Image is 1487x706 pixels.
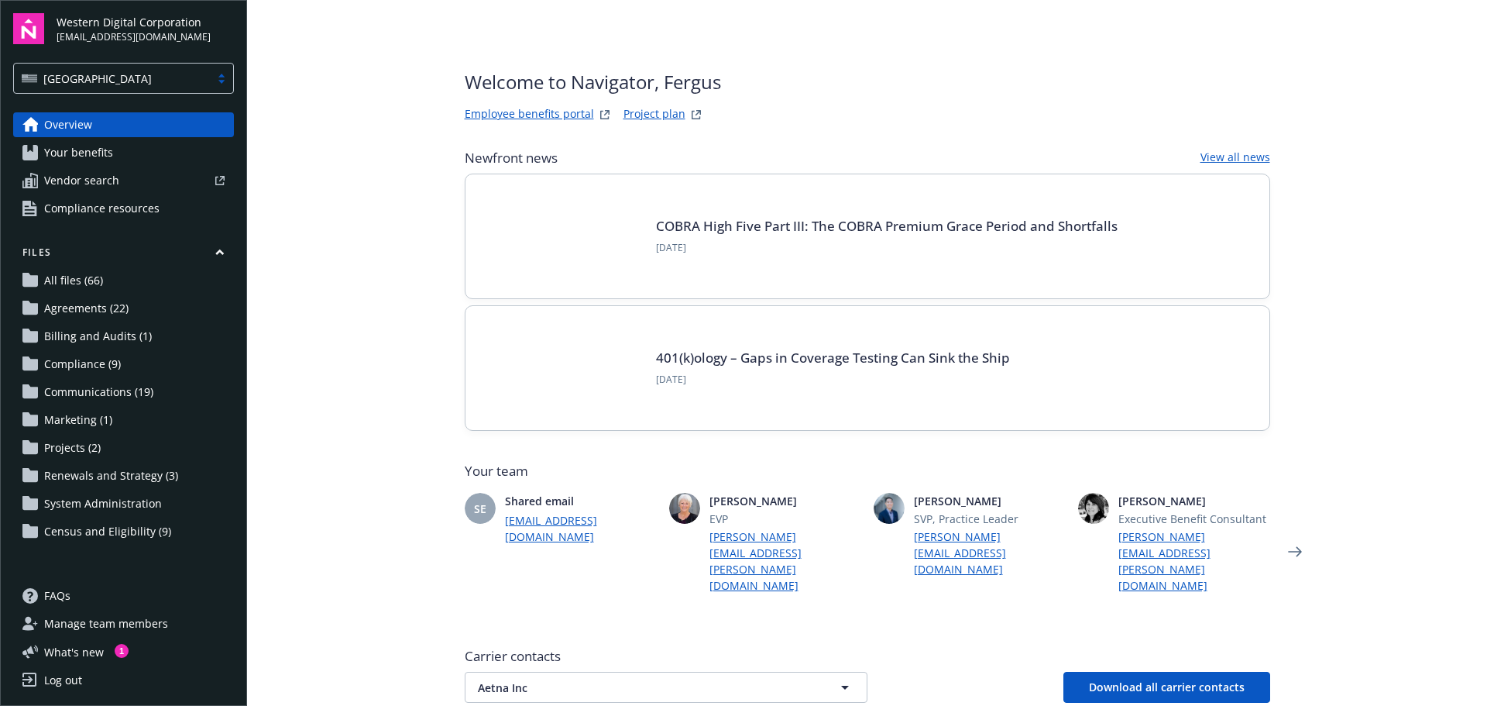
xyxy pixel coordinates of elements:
a: 401(k)ology – Gaps in Coverage Testing Can Sink the Ship [656,349,1010,367]
span: Compliance (9) [44,352,121,377]
a: [EMAIL_ADDRESS][DOMAIN_NAME] [505,512,657,545]
span: [DATE] [656,373,1010,387]
div: 1 [115,644,129,658]
a: Agreements (22) [13,296,234,321]
button: Download all carrier contacts [1063,672,1270,703]
span: [DATE] [656,241,1118,255]
span: Aetna Inc [478,680,800,696]
span: Marketing (1) [44,408,112,432]
a: Your benefits [13,140,234,165]
span: Executive Benefit Consultant [1118,511,1270,527]
img: photo [874,493,905,524]
span: What ' s new [44,644,104,660]
img: navigator-logo.svg [13,13,44,44]
span: All files (66) [44,268,103,293]
a: Overview [13,112,234,137]
span: FAQs [44,584,70,608]
a: [PERSON_NAME][EMAIL_ADDRESS][PERSON_NAME][DOMAIN_NAME] [1118,529,1270,594]
span: [GEOGRAPHIC_DATA] [43,71,152,87]
div: Log out [44,668,82,693]
a: System Administration [13,491,234,516]
img: photo [1078,493,1109,524]
a: Compliance (9) [13,352,234,377]
img: photo [669,493,700,524]
a: All files (66) [13,268,234,293]
span: Your benefits [44,140,113,165]
span: Billing and Audits (1) [44,324,152,349]
span: Census and Eligibility (9) [44,519,171,544]
a: COBRA High Five Part III: The COBRA Premium Grace Period and Shortfalls [656,217,1118,235]
a: Renewals and Strategy (3) [13,463,234,488]
a: Census and Eligibility (9) [13,519,234,544]
a: Communications (19) [13,380,234,405]
button: Files [13,246,234,265]
span: EVP [709,511,861,527]
span: Welcome to Navigator , Fergus [465,68,721,96]
a: Compliance resources [13,196,234,221]
span: [PERSON_NAME] [709,493,861,509]
span: System Administration [44,491,162,516]
span: SE [474,501,486,517]
span: Western Digital Corporation [57,14,211,30]
span: Compliance resources [44,196,160,221]
button: What's new1 [13,644,129,660]
a: Project plan [623,105,685,124]
span: Your team [465,462,1270,480]
a: [PERSON_NAME][EMAIL_ADDRESS][DOMAIN_NAME] [914,529,1066,577]
span: Carrier contacts [465,647,1270,666]
img: Card Image - 401kology - Gaps in Coverage Testing - 08-27-25.jpg [490,331,637,405]
a: Employee benefits portal [465,105,594,124]
span: Newfront news [465,149,558,167]
span: [EMAIL_ADDRESS][DOMAIN_NAME] [57,30,211,44]
a: Next [1283,539,1307,564]
span: [PERSON_NAME] [914,493,1066,509]
a: Vendor search [13,168,234,193]
span: Manage team members [44,611,168,636]
span: Overview [44,112,92,137]
span: Projects (2) [44,436,101,460]
img: Card Image - EB Compliance Insights.png [490,199,637,274]
button: Western Digital Corporation[EMAIL_ADDRESS][DOMAIN_NAME] [57,13,234,44]
a: Projects (2) [13,436,234,460]
button: Aetna Inc [465,672,867,703]
span: SVP, Practice Leader [914,511,1066,527]
span: Renewals and Strategy (3) [44,463,178,488]
span: Shared email [505,493,657,509]
a: Manage team members [13,611,234,636]
span: [GEOGRAPHIC_DATA] [22,71,202,87]
a: Billing and Audits (1) [13,324,234,349]
a: projectPlanWebsite [687,105,706,124]
span: Communications (19) [44,380,153,405]
span: [PERSON_NAME] [1118,493,1270,509]
span: Agreements (22) [44,296,129,321]
a: View all news [1200,149,1270,167]
a: Marketing (1) [13,408,234,432]
a: FAQs [13,584,234,608]
a: [PERSON_NAME][EMAIL_ADDRESS][PERSON_NAME][DOMAIN_NAME] [709,529,861,594]
span: Download all carrier contacts [1089,680,1245,694]
a: striveWebsite [596,105,614,124]
span: Vendor search [44,168,119,193]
